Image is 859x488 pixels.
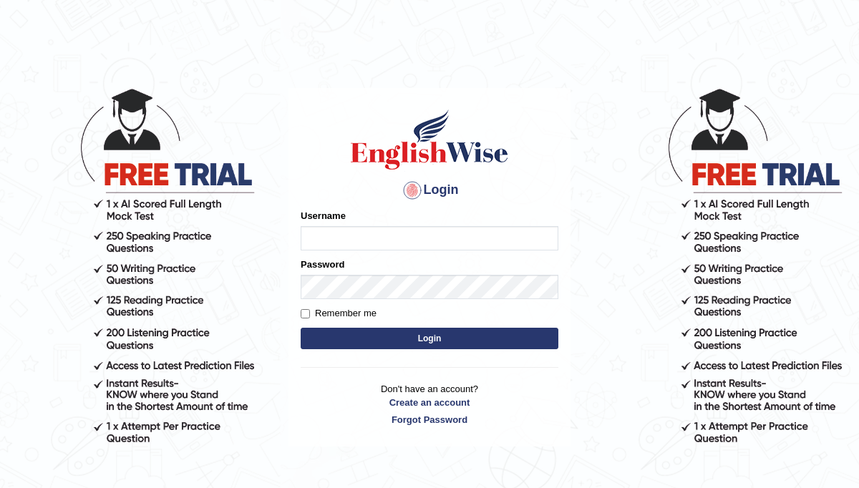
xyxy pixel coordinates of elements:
[301,258,344,271] label: Password
[348,107,511,172] img: Logo of English Wise sign in for intelligent practice with AI
[301,413,558,426] a: Forgot Password
[301,382,558,426] p: Don't have an account?
[301,396,558,409] a: Create an account
[301,306,377,321] label: Remember me
[301,209,346,223] label: Username
[301,309,310,318] input: Remember me
[301,179,558,202] h4: Login
[301,328,558,349] button: Login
